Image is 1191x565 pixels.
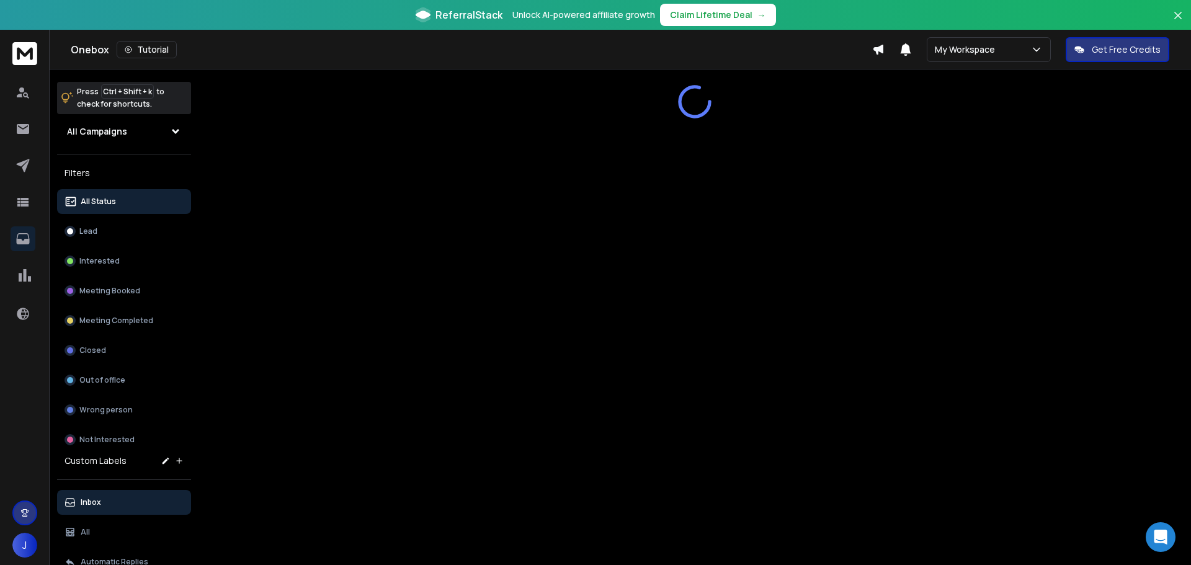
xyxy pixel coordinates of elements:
button: J [12,533,37,558]
p: Out of office [79,375,125,385]
button: Lead [57,219,191,244]
button: Out of office [57,368,191,393]
div: Open Intercom Messenger [1146,522,1175,552]
p: Wrong person [79,405,133,415]
button: Meeting Booked [57,278,191,303]
button: All Campaigns [57,119,191,144]
p: Meeting Completed [79,316,153,326]
button: Tutorial [117,41,177,58]
p: Meeting Booked [79,286,140,296]
button: All [57,520,191,545]
button: Close banner [1170,7,1186,37]
span: Ctrl + Shift + k [101,84,154,99]
div: Onebox [71,41,872,58]
p: Closed [79,345,106,355]
button: All Status [57,189,191,214]
button: Not Interested [57,427,191,452]
p: All Status [81,197,116,207]
span: → [757,9,766,21]
h1: All Campaigns [67,125,127,138]
p: Unlock AI-powered affiliate growth [512,9,655,21]
button: Get Free Credits [1066,37,1169,62]
p: All [81,527,90,537]
button: Claim Lifetime Deal→ [660,4,776,26]
p: My Workspace [935,43,1000,56]
h3: Custom Labels [65,455,127,467]
button: Wrong person [57,398,191,422]
p: Lead [79,226,97,236]
p: Press to check for shortcuts. [77,86,164,110]
button: Meeting Completed [57,308,191,333]
span: ReferralStack [435,7,502,22]
p: Interested [79,256,120,266]
p: Get Free Credits [1092,43,1161,56]
p: Inbox [81,497,101,507]
button: Inbox [57,490,191,515]
button: Closed [57,338,191,363]
h3: Filters [57,164,191,182]
p: Not Interested [79,435,135,445]
button: Interested [57,249,191,274]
